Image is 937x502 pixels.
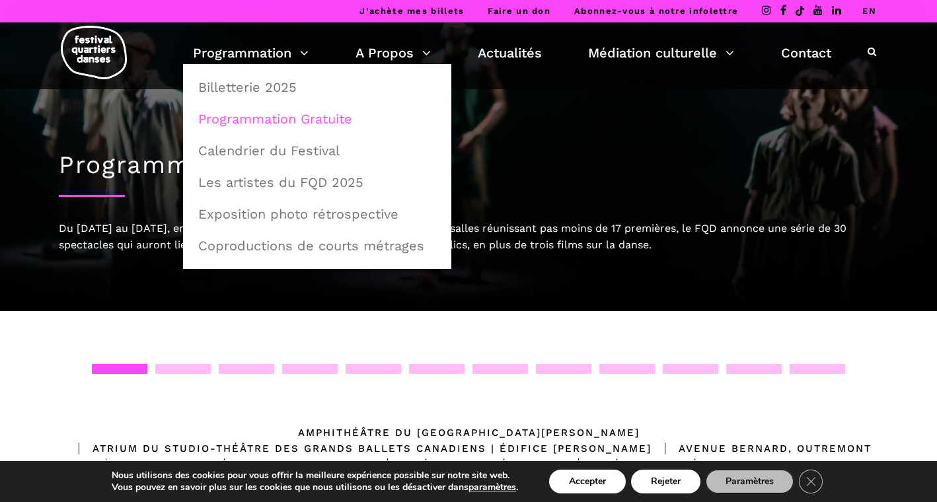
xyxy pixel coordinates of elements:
[112,470,518,482] p: Nous utilisons des cookies pour vous offrir la meilleure expérience possible sur notre site web.
[190,231,444,261] a: Coproductions de courts métrages
[65,441,652,456] div: Atrium du Studio-Théâtre des Grands Ballets Canadiens | Édifice [PERSON_NAME]
[588,42,734,64] a: Médiation culturelle
[112,482,518,493] p: Vous pouvez en savoir plus sur les cookies que nous utilisons ou les désactiver dans .
[61,26,127,79] img: logo-fqd-med
[190,104,444,134] a: Programmation Gratuite
[190,167,444,197] a: Les artistes du FQD 2025
[468,482,516,493] button: paramètres
[652,441,872,456] div: Avenue Bernard, Outremont
[574,6,738,16] a: Abonnez-vous à notre infolettre
[59,151,878,180] h1: Programmation
[374,456,565,472] div: Cinéma du Musée | MBAM
[631,470,700,493] button: Rejeter
[706,470,794,493] button: Paramètres
[93,456,374,472] div: Avenue du Musée | [GEOGRAPHIC_DATA]
[799,470,823,493] button: Close GDPR Cookie Banner
[190,72,444,102] a: Billetterie 2025
[488,6,550,16] a: Faire un don
[478,42,542,64] a: Actualités
[190,199,444,229] a: Exposition photo rétrospective
[298,425,640,441] div: Amphithéâtre du [GEOGRAPHIC_DATA][PERSON_NAME]
[190,135,444,166] a: Calendrier du Festival
[359,6,464,16] a: J’achète mes billets
[356,42,431,64] a: A Propos
[781,42,831,64] a: Contact
[59,220,878,254] div: Du [DATE] au [DATE], en complément d’une audacieuse programmation en salles réunissant pas moins ...
[862,6,876,16] a: EN
[193,42,309,64] a: Programmation
[565,456,845,472] div: Cinéma du Musée I [GEOGRAPHIC_DATA]
[549,470,626,493] button: Accepter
